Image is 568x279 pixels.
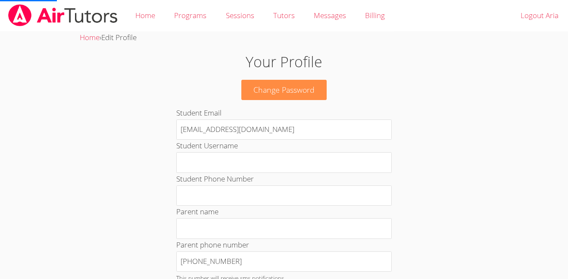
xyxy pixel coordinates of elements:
label: Parent phone number [176,240,249,250]
span: Messages [314,10,346,20]
h1: Your Profile [131,51,437,73]
label: Student Phone Number [176,174,254,184]
div: › [80,31,489,44]
img: airtutors_banner-c4298cdbf04f3fff15de1276eac7730deb9818008684d7c2e4769d2f7ddbe033.png [7,4,119,26]
span: Edit Profile [101,32,137,42]
label: Parent name [176,207,218,216]
a: Home [80,32,100,42]
label: Student Email [176,108,222,118]
a: Change Password [241,80,327,100]
label: Student Username [176,141,238,150]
